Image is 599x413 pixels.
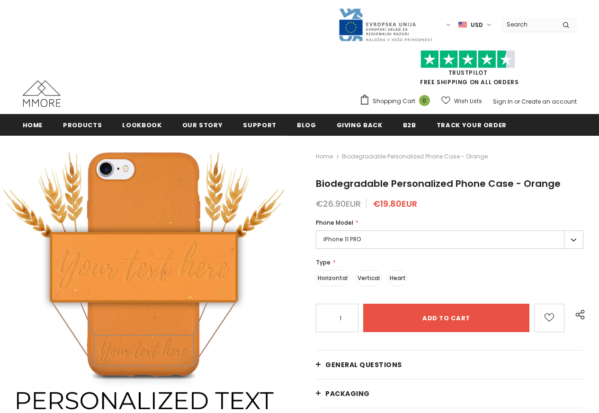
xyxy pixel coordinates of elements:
[325,360,402,369] span: General Questions
[337,114,383,135] a: Giving back
[373,198,417,210] span: €19.80EUR
[297,121,316,130] span: Blog
[316,351,583,379] a: General Questions
[403,114,416,135] a: B2B
[316,151,333,162] a: Home
[23,121,43,130] span: Home
[122,114,161,135] a: Lookbook
[420,50,515,69] img: Trust Pilot Stars
[316,177,561,190] span: Biodegradable Personalized Phone Case - Orange
[325,389,370,398] span: PACKAGING
[363,304,529,332] input: Add to cart
[316,219,353,227] span: Phone Model
[359,94,435,108] a: Shopping Cart 0
[337,121,383,130] span: Giving back
[23,114,43,135] a: Home
[441,93,482,109] a: Wish Lists
[501,18,555,31] input: Search Site
[388,270,408,286] label: Heart
[373,97,415,106] span: Shopping Cart
[23,80,61,107] img: MMORE Cases
[419,95,430,106] span: 0
[316,379,583,408] a: PACKAGING
[316,198,361,210] span: €26.90EUR
[448,69,488,77] a: Trustpilot
[243,121,277,130] span: support
[437,121,507,130] span: Track your order
[403,121,416,130] span: B2B
[458,21,467,29] img: USD
[493,97,513,105] a: Sign In
[437,114,507,135] a: Track your order
[514,97,520,105] span: or
[122,121,161,130] span: Lookbook
[338,20,433,28] a: Javni Razpis
[316,258,331,266] span: Type
[316,270,349,286] label: Horizontal
[454,97,482,106] span: Wish Lists
[338,8,433,42] img: Javni Razpis
[521,97,577,105] a: Create an account
[243,114,277,135] a: support
[182,121,223,130] span: Our Story
[297,114,316,135] a: Blog
[316,230,583,249] label: iPhone 11 PRO
[182,114,223,135] a: Our Story
[63,121,102,130] span: Products
[63,114,102,135] a: Products
[471,20,483,30] span: USD
[356,270,382,286] label: Vertical
[342,151,488,162] span: Biodegradable Personalized Phone Case - Orange
[359,54,577,86] span: FREE SHIPPING ON ALL ORDERS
